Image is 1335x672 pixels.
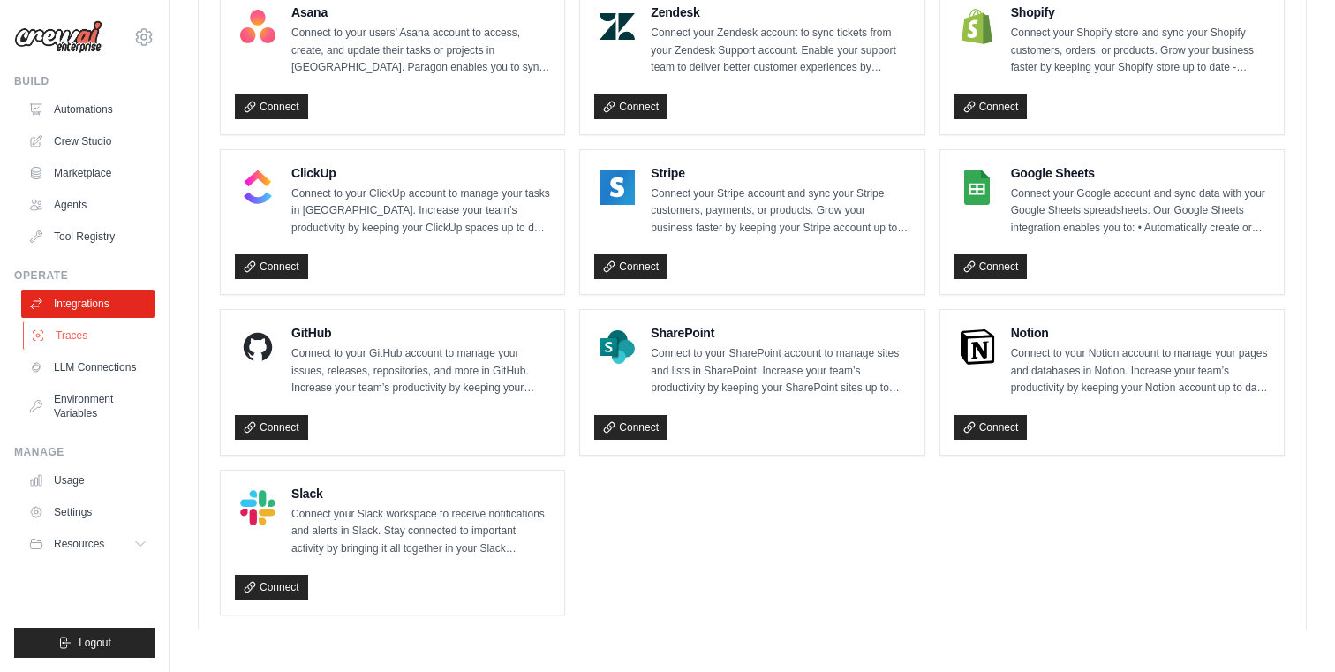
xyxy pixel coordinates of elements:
[651,164,909,182] h4: Stripe
[21,223,155,251] a: Tool Registry
[291,25,550,77] p: Connect to your users’ Asana account to access, create, and update their tasks or projects in [GE...
[240,9,275,44] img: Asana Logo
[1011,25,1270,77] p: Connect your Shopify store and sync your Shopify customers, orders, or products. Grow your busine...
[21,353,155,381] a: LLM Connections
[594,254,667,279] a: Connect
[960,170,995,205] img: Google Sheets Logo
[21,159,155,187] a: Marketplace
[1011,345,1270,397] p: Connect to your Notion account to manage your pages and databases in Notion. Increase your team’s...
[240,329,275,365] img: GitHub Logo
[21,191,155,219] a: Agents
[1011,324,1270,342] h4: Notion
[235,254,308,279] a: Connect
[291,4,550,21] h4: Asana
[23,321,156,350] a: Traces
[651,345,909,397] p: Connect to your SharePoint account to manage sites and lists in SharePoint. Increase your team’s ...
[960,329,995,365] img: Notion Logo
[954,254,1028,279] a: Connect
[1011,164,1270,182] h4: Google Sheets
[14,268,155,283] div: Operate
[651,4,909,21] h4: Zendesk
[291,485,550,502] h4: Slack
[21,530,155,558] button: Resources
[600,170,635,205] img: Stripe Logo
[14,445,155,459] div: Manage
[1011,4,1270,21] h4: Shopify
[1011,185,1270,238] p: Connect your Google account and sync data with your Google Sheets spreadsheets. Our Google Sheets...
[235,575,308,600] a: Connect
[21,498,155,526] a: Settings
[594,415,667,440] a: Connect
[291,185,550,238] p: Connect to your ClickUp account to manage your tasks in [GEOGRAPHIC_DATA]. Increase your team’s p...
[235,94,308,119] a: Connect
[651,324,909,342] h4: SharePoint
[594,94,667,119] a: Connect
[600,9,635,44] img: Zendesk Logo
[240,170,275,205] img: ClickUp Logo
[954,94,1028,119] a: Connect
[14,628,155,658] button: Logout
[14,20,102,54] img: Logo
[240,490,275,525] img: Slack Logo
[21,290,155,318] a: Integrations
[651,25,909,77] p: Connect your Zendesk account to sync tickets from your Zendesk Support account. Enable your suppo...
[291,345,550,397] p: Connect to your GitHub account to manage your issues, releases, repositories, and more in GitHub....
[600,329,635,365] img: SharePoint Logo
[960,9,995,44] img: Shopify Logo
[14,74,155,88] div: Build
[291,164,550,182] h4: ClickUp
[21,127,155,155] a: Crew Studio
[651,185,909,238] p: Connect your Stripe account and sync your Stripe customers, payments, or products. Grow your busi...
[954,415,1028,440] a: Connect
[291,506,550,558] p: Connect your Slack workspace to receive notifications and alerts in Slack. Stay connected to impo...
[21,95,155,124] a: Automations
[235,415,308,440] a: Connect
[21,385,155,427] a: Environment Variables
[79,636,111,650] span: Logout
[21,466,155,495] a: Usage
[291,324,550,342] h4: GitHub
[54,537,104,551] span: Resources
